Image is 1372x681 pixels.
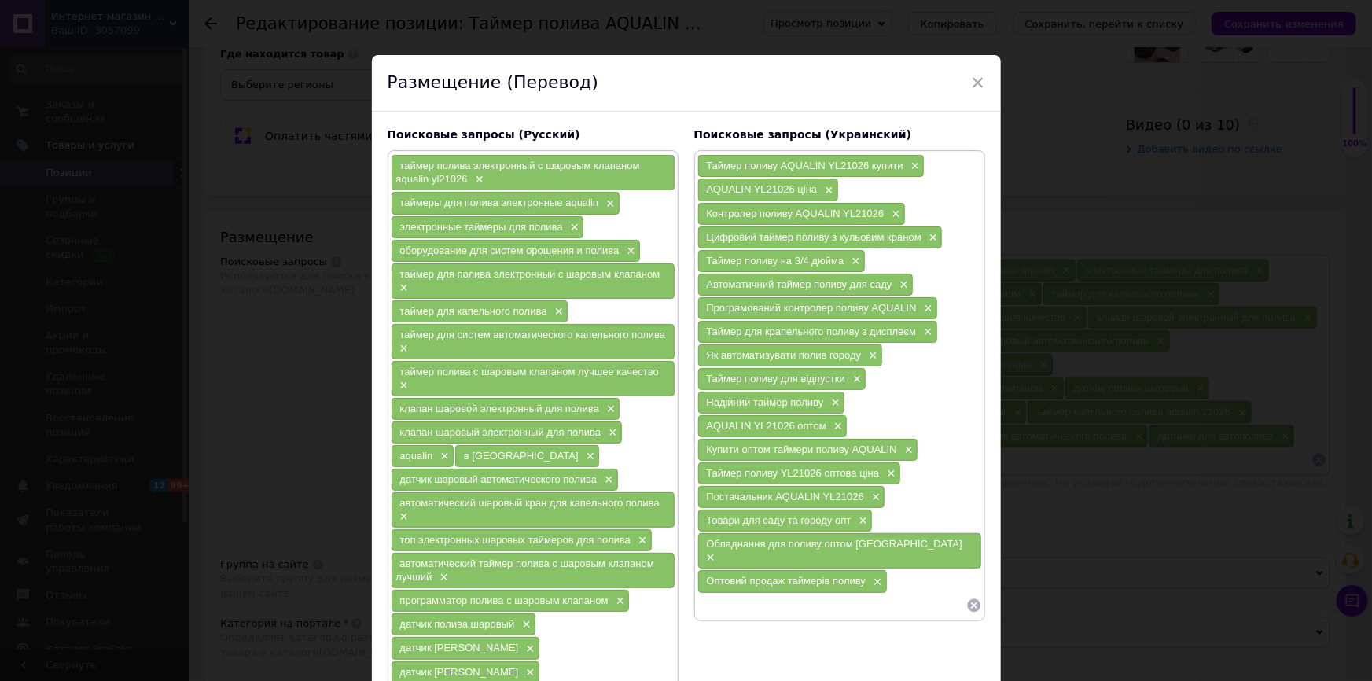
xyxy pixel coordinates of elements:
span: × [518,618,531,631]
span: × [830,420,843,433]
span: Програмований контролер поливу AQUALIN [707,302,917,314]
span: × [623,245,635,258]
span: × [605,426,617,440]
strong: наружная резьба 3/4" [265,165,373,177]
span: Автоматичний таймер поливу для саду [707,278,892,290]
span: автоматический шаровый кран для капельного полива [400,497,660,509]
span: датчик полива шаровый [400,618,515,630]
span: датчик шаровый автоматического полива [400,473,598,485]
span: Як автоматизувати полив городу [707,349,862,361]
span: Контролер поливу AQUALIN YL21026 [707,208,885,219]
span: таймеры для полива электронные aqualin [400,197,599,208]
div: Размещение (Перевод) [372,55,1001,112]
span: × [920,326,932,339]
span: Таймер поливу AQUALIN YL21026 купити [707,160,903,171]
span: × [602,197,615,211]
span: × [635,534,647,547]
span: × [601,473,613,487]
span: × [896,278,909,292]
span: клапан шаровой электронный для полива [400,403,599,414]
span: × [888,208,900,221]
span: × [396,379,409,392]
span: Поисковые запросы (Украинский) [694,128,912,141]
span: × [612,594,625,608]
span: AQUALIN YL21026 оптом [707,420,826,432]
span: таймер полива с шаровым клапаном лучшее качество [400,366,659,377]
span: Таймер поливу для відпустки [707,373,845,385]
span: программатор полива с шаровым клапаном [400,594,609,606]
span: × [925,231,938,245]
span: датчик [PERSON_NAME] [400,666,519,678]
span: таймер полива электронный с шаровым клапаном aqualin yl21026 [396,160,640,185]
span: × [883,467,896,480]
span: × [603,403,616,416]
span: × [821,184,833,197]
span: aqualin [400,450,433,462]
span: автоматический таймер полива с шаровым клапаном лучший [396,558,654,583]
strong: внутренняя резьба 3/4" [90,165,210,177]
span: × [522,642,535,656]
span: × [703,551,715,565]
span: клапан шаровый электронный для полива [400,426,601,438]
span: × [870,576,882,589]
span: таймер для полива электронный с шаровым клапаном [400,268,660,280]
span: оборудование для систем орошения и полива [400,245,620,256]
span: × [827,396,840,410]
strong: адаптер для шланга 1/2" [498,165,623,177]
span: Купити оптом таймери поливу AQUALIN [707,444,897,455]
li: [PERSON_NAME] предназначен для работы в системах полива , т.е. его можно использовать как в самот... [47,115,826,164]
span: в [GEOGRAPHIC_DATA] [464,450,579,462]
span: Обладнання для поливу оптом [GEOGRAPHIC_DATA] [707,538,962,550]
span: Таймер для крапельного поливу з дисплеєм [707,326,917,337]
span: Цифровий таймер поливу з кульовим краном [707,231,921,243]
strong: Таймер полива AQUALIN YL21026 с шаровым клапаном, электронный, вход 3/4" вн. резьба, выход 3/4" н... [16,16,839,51]
span: × [865,349,877,363]
strong: с давлением от 0.0 до 8 bar [350,116,488,128]
span: Поисковые запросы (Русский) [388,128,580,141]
span: таймер для систем автоматического капельного полива [400,329,666,340]
span: × [396,282,409,295]
li: Предназначен для подключения к поливочной системе в условиях садового участка и обеспечивает запр... [47,180,826,229]
span: × [472,173,484,186]
span: × [436,450,449,463]
span: × [848,255,860,268]
span: × [901,444,914,457]
span: топ электронных шаровых таймеров для полива [400,534,631,546]
span: × [921,302,933,315]
span: Оптовий продаж таймерів поливу [707,575,866,587]
span: × [583,450,595,463]
span: × [868,491,881,504]
span: Таймер поливу YL21026 оптова ціна [707,467,880,479]
span: Надійний таймер поливу [707,396,824,408]
li: На входе , на выходе и на нее идет в комплекте типа quick click (быстрый съём) [47,164,826,180]
strong: Прямые поставки от производителя, лучшая цена в [GEOGRAPHIC_DATA], наложенный платеж, отправка в ... [16,65,837,101]
span: × [971,69,985,96]
span: × [855,514,867,528]
span: AQUALIN YL21026 ціна [707,183,818,195]
span: Таймер поливу на 3/4 дюйма [707,255,844,267]
span: датчик [PERSON_NAME] [400,642,519,653]
span: × [436,571,448,584]
span: × [396,510,409,524]
span: × [849,373,862,386]
span: таймер для капельного полива [400,305,547,317]
span: электронные таймеры для полива [400,221,563,233]
span: × [567,221,579,234]
span: Товари для саду та городу опт [707,514,852,526]
span: Постачальник AQUALIN YL21026 [707,491,864,502]
span: × [907,160,920,173]
span: × [396,342,409,355]
span: × [522,666,535,679]
span: × [551,305,564,318]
